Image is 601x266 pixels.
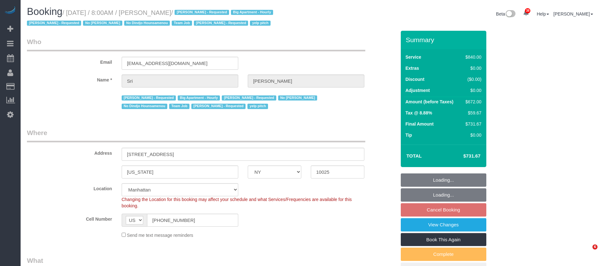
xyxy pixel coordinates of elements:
[27,9,275,27] small: / [DATE] / 8:00AM / [PERSON_NAME]
[4,6,16,15] img: Automaid Logo
[27,6,62,17] span: Booking
[247,104,268,109] span: yelp pitch
[27,37,365,51] legend: Who
[406,36,483,43] h3: Summary
[278,95,317,101] span: No [PERSON_NAME]
[83,21,122,26] span: No [PERSON_NAME]
[231,10,273,15] span: Big Apartment - Hourly
[124,21,170,26] span: No Dindjo Hounsamenou
[311,165,364,178] input: Zip Code
[122,75,238,88] input: First Name
[122,165,238,178] input: City
[463,65,481,71] div: $0.00
[191,104,246,109] span: [PERSON_NAME] - Requested
[406,65,419,71] label: Extras
[222,95,276,101] span: [PERSON_NAME] - Requested
[127,233,193,238] span: Send me text message reminders
[250,21,271,26] span: yelp pitch
[463,99,481,105] div: $672.00
[27,128,365,142] legend: Where
[406,121,434,127] label: Final Amount
[178,95,220,101] span: Big Apartment - Hourly
[172,21,192,26] span: Team Job
[592,244,598,250] span: 6
[169,104,189,109] span: Team Job
[147,214,238,227] input: Cell Number
[406,153,422,159] strong: Total
[496,11,516,16] a: Beta
[444,153,480,159] h4: $731.67
[122,95,176,101] span: [PERSON_NAME] - Requested
[22,214,117,222] label: Cell Number
[525,8,530,13] span: 38
[406,132,412,138] label: Tip
[122,104,168,109] span: No Dindjo Hounsamenou
[406,110,432,116] label: Tax @ 8.88%
[579,244,595,260] iframe: Intercom live chat
[406,99,453,105] label: Amount (before Taxes)
[505,10,515,18] img: New interface
[463,87,481,94] div: $0.00
[122,197,352,208] span: Changing the Location for this booking may affect your schedule and what Services/Frequencies are...
[22,148,117,156] label: Address
[553,11,593,16] a: [PERSON_NAME]
[401,233,486,246] a: Book This Again
[22,75,117,83] label: Name *
[463,54,481,60] div: $840.00
[27,21,81,26] span: [PERSON_NAME] - Requested
[401,218,486,231] a: View Changes
[520,6,532,20] a: 38
[175,10,229,15] span: [PERSON_NAME] - Requested
[194,21,248,26] span: [PERSON_NAME] - Requested
[537,11,549,16] a: Help
[406,87,430,94] label: Adjustment
[463,76,481,82] div: ($0.00)
[22,57,117,65] label: Email
[463,121,481,127] div: $731.67
[248,75,364,88] input: Last Name
[122,57,238,70] input: Email
[406,76,425,82] label: Discount
[22,183,117,192] label: Location
[463,132,481,138] div: $0.00
[406,54,421,60] label: Service
[463,110,481,116] div: $59.67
